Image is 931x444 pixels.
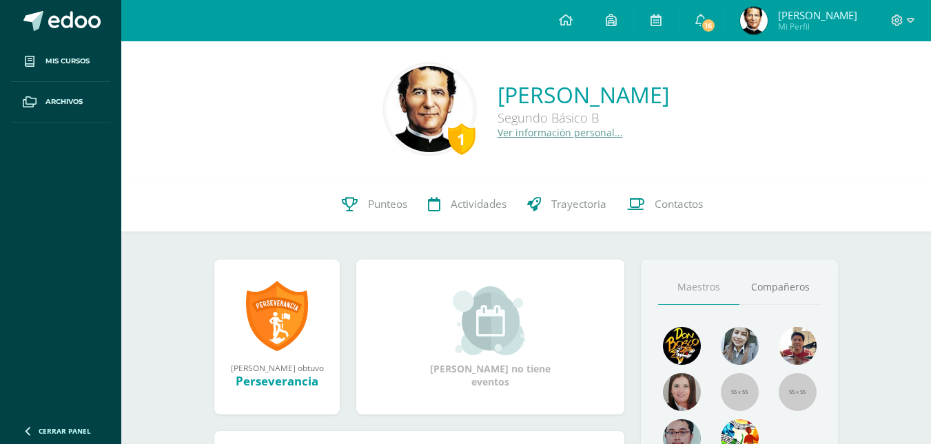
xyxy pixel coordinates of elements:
[387,66,473,152] img: 8beb23bd4f7846e341619487b0f254e7.png
[663,327,701,365] img: 29fc2a48271e3f3676cb2cb292ff2552.png
[517,177,617,232] a: Trayectoria
[451,197,507,211] span: Actividades
[453,286,528,355] img: event_small.png
[655,197,703,211] span: Contactos
[658,270,739,305] a: Maestros
[617,177,713,232] a: Contactos
[39,426,91,436] span: Cerrar panel
[701,18,716,33] span: 16
[551,197,606,211] span: Trayectoria
[228,362,326,373] div: [PERSON_NAME] obtuvo
[779,327,817,365] img: 11152eb22ca3048aebc25a5ecf6973a7.png
[11,82,110,123] a: Archivos
[418,177,517,232] a: Actividades
[498,109,669,126] div: Segundo Básico B
[45,96,83,107] span: Archivos
[721,327,759,365] img: 45bd7986b8947ad7e5894cbc9b781108.png
[721,373,759,411] img: 55x55
[498,80,669,109] a: [PERSON_NAME]
[228,373,326,389] div: Perseverancia
[45,56,90,67] span: Mis cursos
[663,373,701,411] img: 67c3d6f6ad1c930a517675cdc903f95f.png
[778,21,857,32] span: Mi Perfil
[498,126,623,139] a: Ver información personal...
[779,373,817,411] img: 55x55
[331,177,418,232] a: Punteos
[368,197,407,211] span: Punteos
[778,8,857,22] span: [PERSON_NAME]
[739,270,821,305] a: Compañeros
[740,7,768,34] img: b86dcbcd5091f07905c03663b0678497.png
[448,123,475,155] div: 1
[11,41,110,82] a: Mis cursos
[422,286,560,388] div: [PERSON_NAME] no tiene eventos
